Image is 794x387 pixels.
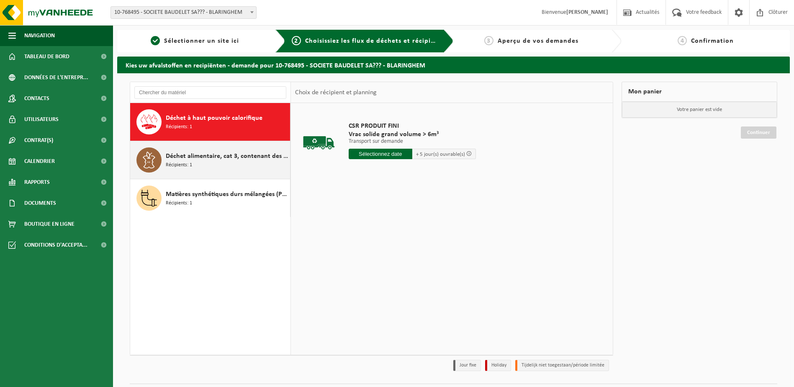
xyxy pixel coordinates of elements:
span: Récipients: 1 [166,199,192,207]
div: Choix de récipient et planning [291,82,381,103]
span: 4 [678,36,687,45]
span: 1 [151,36,160,45]
span: Choisissiez les flux de déchets et récipients [305,38,445,44]
a: Continuer [741,126,776,139]
li: Holiday [485,360,511,371]
span: Utilisateurs [24,109,59,130]
span: Contrat(s) [24,130,53,151]
span: Matières synthétiques durs mélangées (PE et PP), recyclables (industriel) [166,189,288,199]
span: Données de l'entrepr... [24,67,88,88]
button: Matières synthétiques durs mélangées (PE et PP), recyclables (industriel) Récipients: 1 [130,179,290,217]
input: Chercher du matériel [134,86,286,99]
span: Boutique en ligne [24,214,75,235]
li: Tijdelijk niet toegestaan/période limitée [515,360,609,371]
div: Mon panier [622,82,777,102]
span: Récipients: 1 [166,161,192,169]
strong: [PERSON_NAME] [566,9,608,15]
span: Tableau de bord [24,46,69,67]
li: Jour fixe [453,360,481,371]
span: + 5 jour(s) ouvrable(s) [416,152,465,157]
span: 2 [292,36,301,45]
a: 1Sélectionner un site ici [121,36,269,46]
span: Sélectionner un site ici [164,38,239,44]
span: Documents [24,193,56,214]
span: Calendrier [24,151,55,172]
p: Transport sur demande [349,139,476,144]
span: Navigation [24,25,55,46]
h2: Kies uw afvalstoffen en recipiënten - demande pour 10-768495 - SOCIETE BAUDELET SA??? - BLARINGHEM [117,57,790,73]
button: Déchet alimentaire, cat 3, contenant des produits d'origine animale, emballage synthétique Récipi... [130,141,290,179]
span: 10-768495 - SOCIETE BAUDELET SA??? - BLARINGHEM [110,6,257,19]
span: Déchet à haut pouvoir calorifique [166,113,262,123]
span: Conditions d'accepta... [24,235,87,255]
span: Rapports [24,172,50,193]
p: Votre panier est vide [622,102,777,118]
span: Déchet alimentaire, cat 3, contenant des produits d'origine animale, emballage synthétique [166,151,288,161]
span: 10-768495 - SOCIETE BAUDELET SA??? - BLARINGHEM [111,7,256,18]
button: Déchet à haut pouvoir calorifique Récipients: 1 [130,103,290,141]
span: Vrac solide grand volume > 6m³ [349,130,476,139]
span: Confirmation [691,38,734,44]
span: Contacts [24,88,49,109]
span: Aperçu de vos demandes [498,38,578,44]
input: Sélectionnez date [349,149,412,159]
span: CSR PRODUIT FINI [349,122,476,130]
span: Récipients: 1 [166,123,192,131]
span: 3 [484,36,493,45]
